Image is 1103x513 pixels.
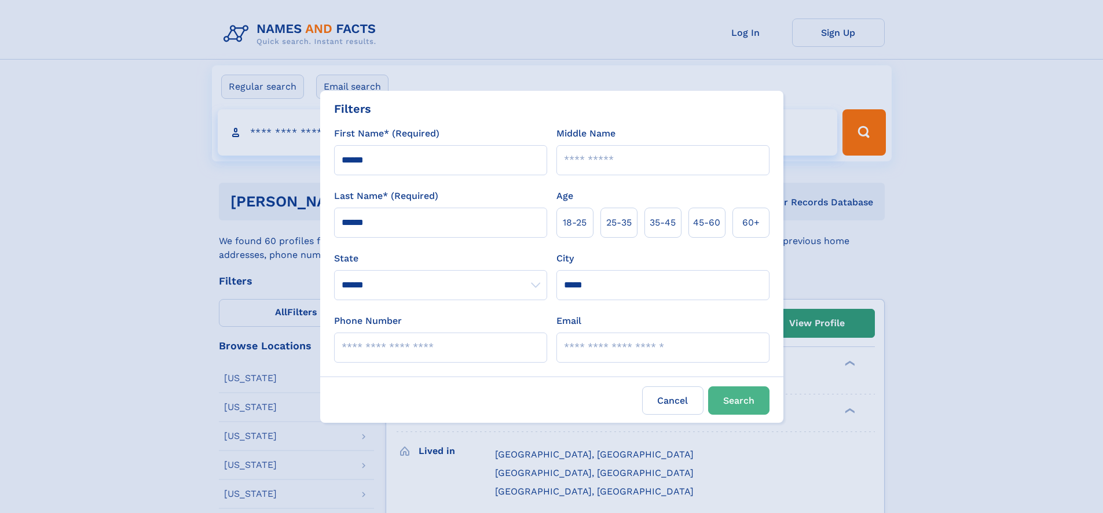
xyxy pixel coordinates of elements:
span: 60+ [742,216,760,230]
label: Email [556,314,581,328]
label: First Name* (Required) [334,127,439,141]
label: Cancel [642,386,703,415]
label: Middle Name [556,127,615,141]
span: 25‑35 [606,216,632,230]
span: 18‑25 [563,216,587,230]
div: Filters [334,100,371,117]
button: Search [708,386,769,415]
label: State [334,252,547,265]
label: City [556,252,574,265]
span: 35‑45 [650,216,676,230]
label: Age [556,189,573,203]
label: Phone Number [334,314,402,328]
span: 45‑60 [693,216,720,230]
label: Last Name* (Required) [334,189,438,203]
